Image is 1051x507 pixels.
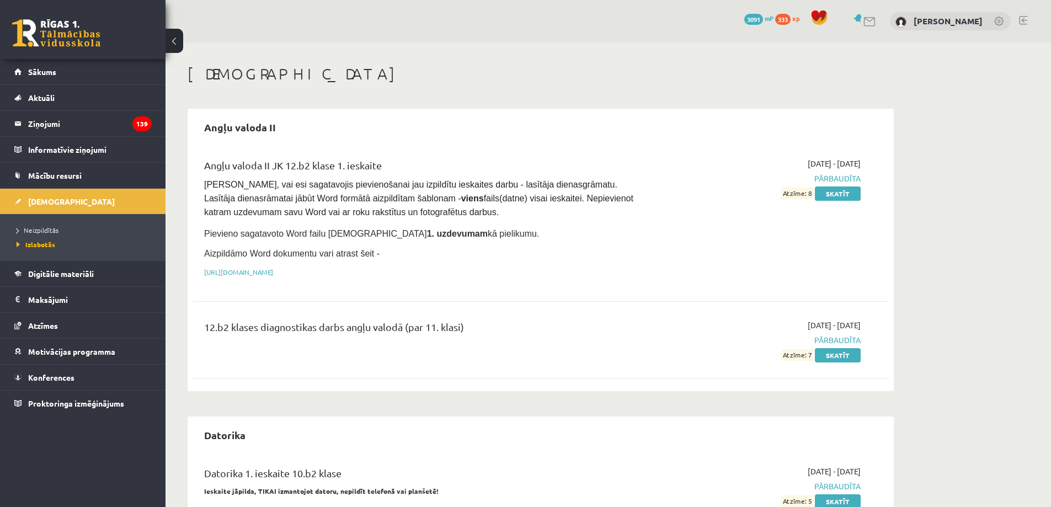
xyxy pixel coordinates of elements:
a: Motivācijas programma [14,339,152,364]
span: Atzīme: 5 [781,495,813,507]
a: Aktuāli [14,85,152,110]
span: [DATE] - [DATE] [808,466,861,477]
span: Izlabotās [17,240,55,249]
div: Angļu valoda II JK 12.b2 klase 1. ieskaite [204,158,636,178]
span: Motivācijas programma [28,346,115,356]
span: Pārbaudīta [653,481,861,492]
span: [DATE] - [DATE] [808,158,861,169]
img: Eriks Meļņiks [895,17,906,28]
span: Mācību resursi [28,170,82,180]
span: Konferences [28,372,74,382]
span: [PERSON_NAME], vai esi sagatavojis pievienošanai jau izpildītu ieskaites darbu - lasītāja dienasg... [204,180,636,217]
span: Proktoringa izmēģinājums [28,398,124,408]
span: Pārbaudīta [653,334,861,346]
a: [DEMOGRAPHIC_DATA] [14,189,152,214]
i: 139 [132,116,152,131]
span: Aktuāli [28,93,55,103]
div: 12.b2 klases diagnostikas darbs angļu valodā (par 11. klasi) [204,319,636,340]
legend: Maksājumi [28,287,152,312]
a: Atzīmes [14,313,152,338]
a: Skatīt [815,348,861,362]
legend: Ziņojumi [28,111,152,136]
span: 333 [775,14,791,25]
strong: 1. uzdevumam [427,229,488,238]
a: Konferences [14,365,152,390]
legend: Informatīvie ziņojumi [28,137,152,162]
a: 333 xp [775,14,805,23]
a: Skatīt [815,186,861,201]
a: Ziņojumi139 [14,111,152,136]
span: 3091 [744,14,763,25]
h2: Angļu valoda II [193,114,287,140]
a: [PERSON_NAME] [914,15,983,26]
span: Atzīme: 8 [781,188,813,199]
h1: [DEMOGRAPHIC_DATA] [188,65,894,83]
span: [DATE] - [DATE] [808,319,861,331]
a: Izlabotās [17,239,154,249]
a: [URL][DOMAIN_NAME] [204,268,273,276]
div: Datorika 1. ieskaite 10.b2 klase [204,466,636,486]
strong: viens [461,194,484,203]
span: Sākums [28,67,56,77]
a: Rīgas 1. Tālmācības vidusskola [12,19,100,47]
a: Maksājumi [14,287,152,312]
a: Proktoringa izmēģinājums [14,391,152,416]
a: Neizpildītās [17,225,154,235]
span: Pārbaudīta [653,173,861,184]
span: mP [765,14,773,23]
a: Mācību resursi [14,163,152,188]
span: Pievieno sagatavoto Word failu [DEMOGRAPHIC_DATA] kā pielikumu. [204,229,539,238]
h2: Datorika [193,422,257,448]
span: Aizpildāmo Word dokumentu vari atrast šeit - [204,249,380,258]
a: Sākums [14,59,152,84]
span: xp [792,14,799,23]
a: Informatīvie ziņojumi [14,137,152,162]
strong: Ieskaite jāpilda, TIKAI izmantojot datoru, nepildīt telefonā vai planšetē! [204,487,439,495]
span: Atzīmes [28,321,58,330]
a: 3091 mP [744,14,773,23]
span: [DEMOGRAPHIC_DATA] [28,196,115,206]
span: Neizpildītās [17,226,58,234]
span: Atzīme: 7 [781,349,813,361]
a: Digitālie materiāli [14,261,152,286]
span: Digitālie materiāli [28,269,94,279]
